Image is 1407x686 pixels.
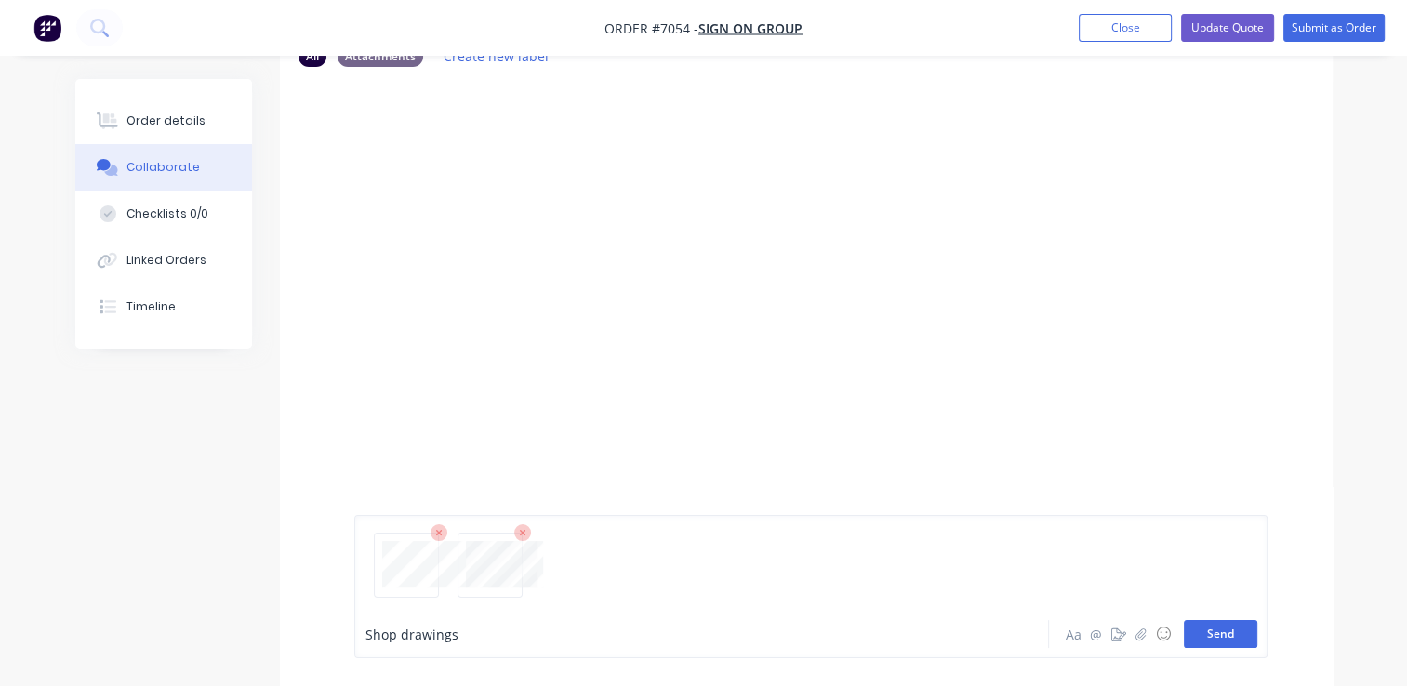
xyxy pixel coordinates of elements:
span: Order #7054 - [604,20,698,37]
button: @ [1085,623,1108,645]
div: Attachments [338,46,423,67]
button: Update Quote [1181,14,1274,42]
button: Timeline [75,284,252,330]
button: Send [1184,620,1257,648]
div: Order details [126,112,206,129]
img: Factory [33,14,61,42]
button: Order details [75,98,252,144]
button: Checklists 0/0 [75,191,252,237]
div: Linked Orders [126,252,206,269]
button: Close [1079,14,1172,42]
button: Aa [1063,623,1085,645]
button: Collaborate [75,144,252,191]
button: ☺ [1152,623,1175,645]
span: Shop drawings [365,626,458,643]
div: Collaborate [126,159,200,176]
div: Timeline [126,298,176,315]
a: Sign On Group [698,20,803,37]
button: Create new label [434,44,559,69]
div: All [299,46,326,67]
button: Linked Orders [75,237,252,284]
div: Checklists 0/0 [126,205,208,222]
button: Submit as Order [1283,14,1385,42]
